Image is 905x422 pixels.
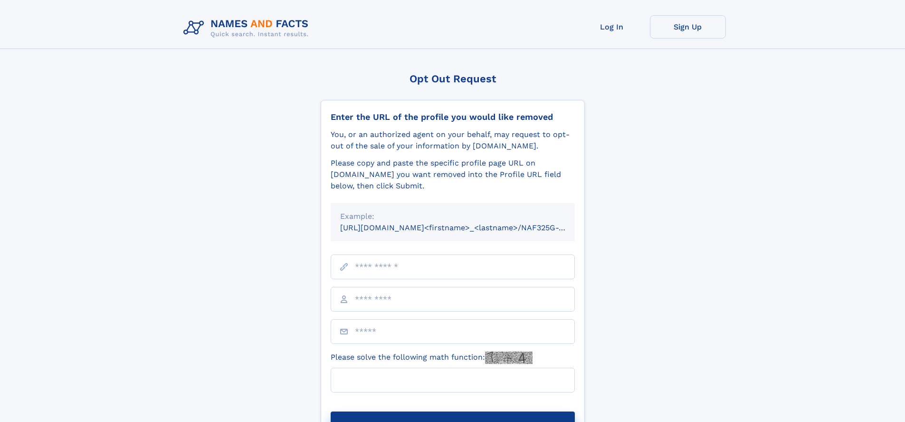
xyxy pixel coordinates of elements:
[180,15,316,41] img: Logo Names and Facts
[331,157,575,192] div: Please copy and paste the specific profile page URL on [DOMAIN_NAME] you want removed into the Pr...
[321,73,585,85] div: Opt Out Request
[331,112,575,122] div: Enter the URL of the profile you would like removed
[650,15,726,39] a: Sign Up
[340,223,593,232] small: [URL][DOMAIN_NAME]<firstname>_<lastname>/NAF325G-xxxxxxxx
[574,15,650,39] a: Log In
[331,129,575,152] div: You, or an authorized agent on your behalf, may request to opt-out of the sale of your informatio...
[331,352,533,364] label: Please solve the following math function:
[340,211,565,222] div: Example:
